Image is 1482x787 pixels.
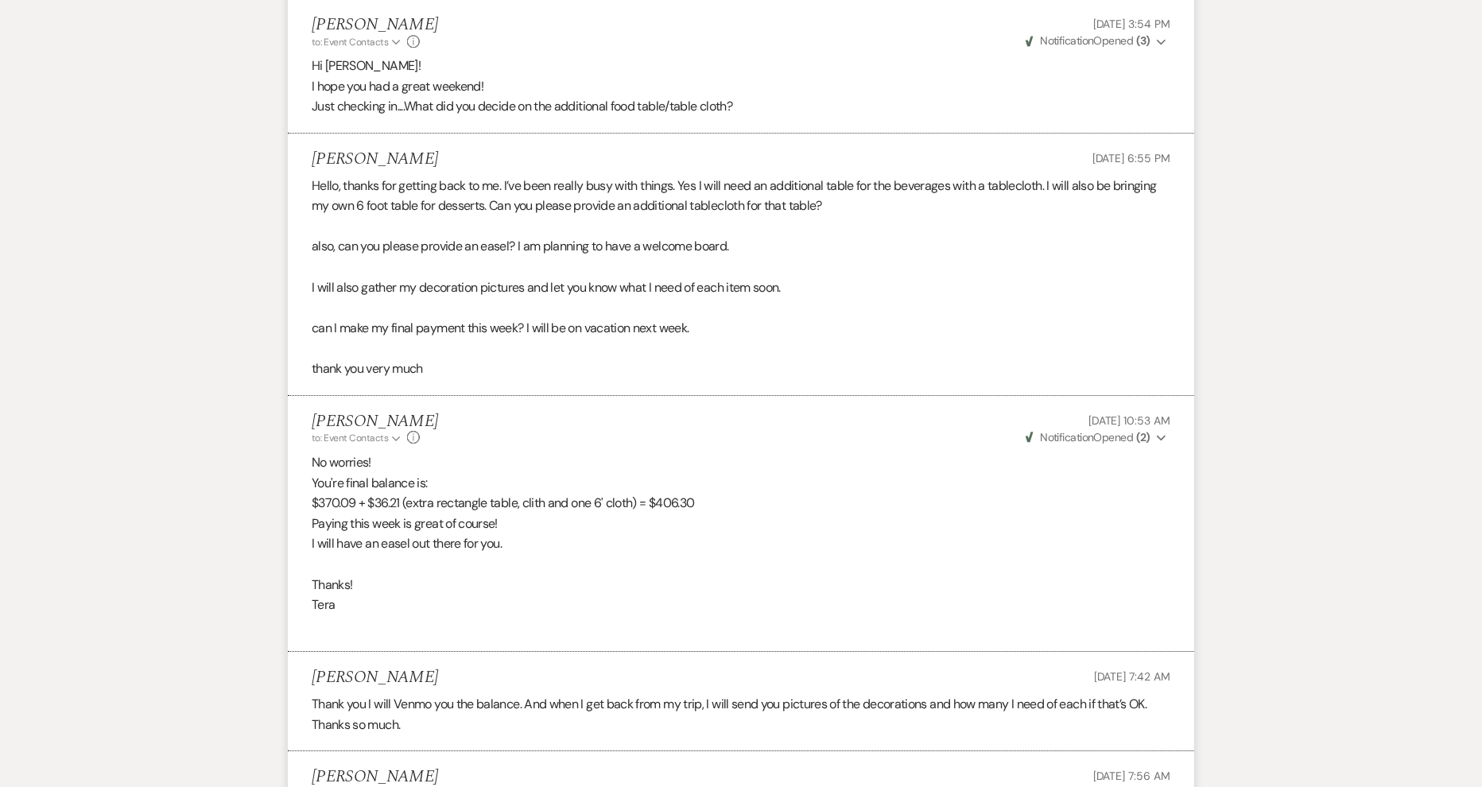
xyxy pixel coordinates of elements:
span: [DATE] 7:56 AM [1093,769,1170,783]
span: [DATE] 10:53 AM [1088,413,1170,428]
p: No worries! [312,452,1170,473]
h5: [PERSON_NAME] [312,149,438,169]
button: NotificationOpened (3) [1023,33,1170,49]
strong: ( 2 ) [1136,430,1150,444]
p: Just checking in....What did you decide on the additional food table/table cloth? [312,96,1170,117]
h5: [PERSON_NAME] [312,668,438,688]
p: Paying this week is great of course! [312,514,1170,534]
p: I will also gather my decoration pictures and let you know what I need of each item soon. [312,277,1170,298]
span: [DATE] 3:54 PM [1093,17,1170,31]
p: I hope you had a great weekend! [312,76,1170,97]
span: to: Event Contacts [312,432,388,444]
p: I will have an easel out there for you. [312,533,1170,554]
button: to: Event Contacts [312,431,403,445]
p: $370.09 + $36.21 (extra rectangle table, clith and one 6' cloth) = $406.30 [312,493,1170,514]
span: Opened [1026,33,1150,48]
h5: [PERSON_NAME] [312,412,438,432]
p: Thank you I will Venmo you the balance. And when I get back from my trip, I will send you picture... [312,694,1170,735]
button: NotificationOpened (2) [1023,429,1170,446]
p: Tera [312,595,1170,615]
span: Notification [1040,33,1093,48]
span: [DATE] 6:55 PM [1092,151,1170,165]
h5: [PERSON_NAME] [312,15,438,35]
p: Hi [PERSON_NAME]! [312,56,1170,76]
span: [DATE] 7:42 AM [1094,669,1170,684]
p: Hello, thanks for getting back to me. I’ve been really busy with things. Yes I will need an addit... [312,176,1170,216]
p: can I make my final payment this week? I will be on vacation next week. [312,318,1170,339]
strong: ( 3 ) [1136,33,1150,48]
span: Opened [1026,430,1150,444]
span: to: Event Contacts [312,36,388,48]
span: Notification [1040,430,1093,444]
h5: [PERSON_NAME] [312,767,438,787]
p: thank you very much [312,359,1170,379]
p: Thanks! [312,575,1170,595]
p: also, can you please provide an easel? I am planning to have a welcome board. [312,236,1170,257]
p: You're final balance is: [312,473,1170,494]
button: to: Event Contacts [312,35,403,49]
